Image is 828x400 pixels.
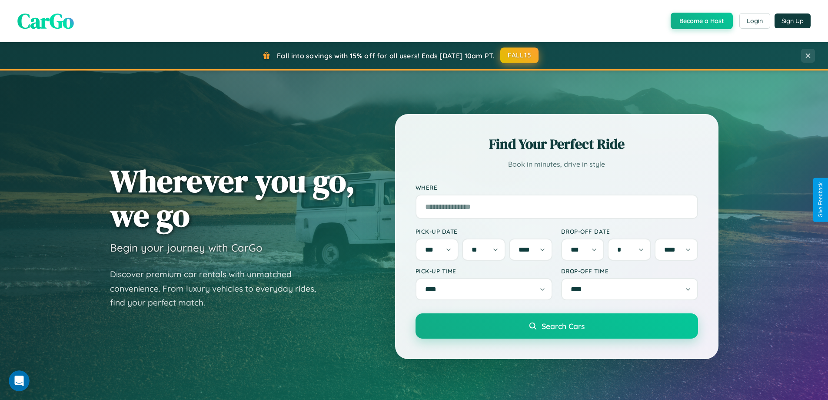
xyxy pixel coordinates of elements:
p: Discover premium car rentals with unmatched convenience. From luxury vehicles to everyday rides, ... [110,267,327,310]
h1: Wherever you go, we go [110,164,355,232]
label: Drop-off Time [561,267,698,275]
button: FALL15 [500,47,539,63]
span: CarGo [17,7,74,35]
button: Login [739,13,770,29]
button: Sign Up [775,13,811,28]
h3: Begin your journey with CarGo [110,241,263,254]
button: Become a Host [671,13,733,29]
label: Drop-off Date [561,228,698,235]
label: Pick-up Time [416,267,552,275]
span: Fall into savings with 15% off for all users! Ends [DATE] 10am PT. [277,51,495,60]
label: Where [416,184,698,191]
h2: Find Your Perfect Ride [416,134,698,154]
label: Pick-up Date [416,228,552,235]
button: Search Cars [416,313,698,339]
span: Search Cars [542,321,585,331]
iframe: Intercom live chat [9,370,30,391]
div: Give Feedback [818,182,824,218]
p: Book in minutes, drive in style [416,158,698,171]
